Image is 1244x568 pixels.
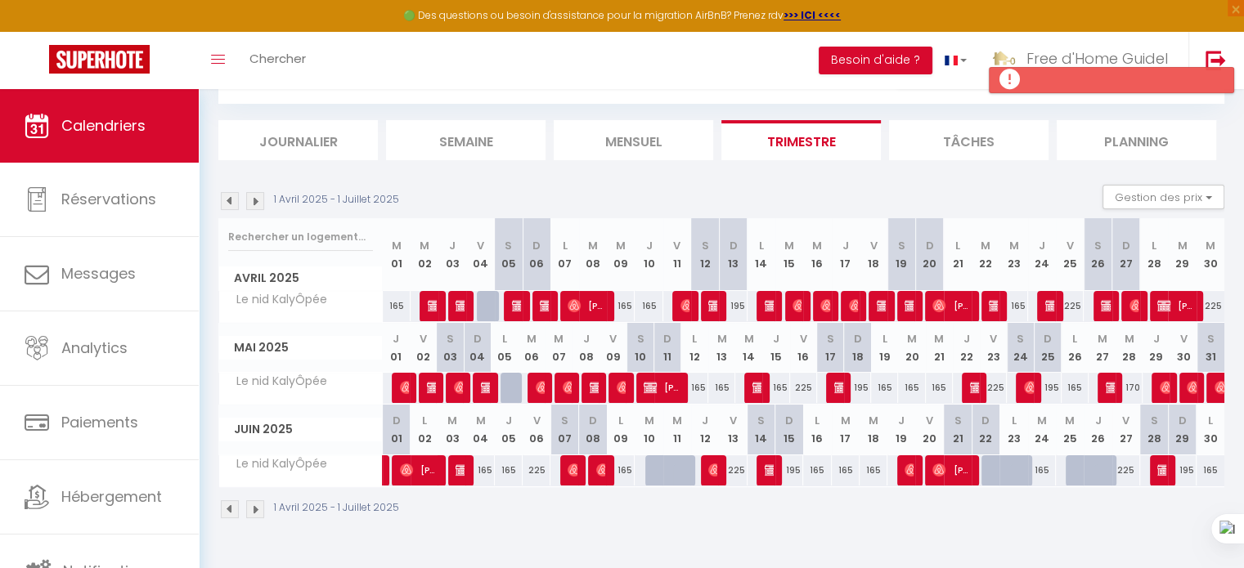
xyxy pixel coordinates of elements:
span: [PERSON_NAME] [617,372,626,403]
span: [PERSON_NAME] [540,290,549,321]
th: 22 [972,218,999,291]
abbr: V [990,331,997,347]
abbr: V [1122,413,1129,428]
th: 18 [860,405,887,454]
abbr: V [1179,331,1187,347]
abbr: V [673,238,680,253]
span: Hébergement [61,486,162,507]
th: 17 [832,405,860,454]
span: Le nid KalyÔpée [222,373,331,391]
th: 29 [1143,323,1170,373]
abbr: M [744,331,754,347]
div: 225 [790,373,817,403]
div: 165 [999,291,1027,321]
abbr: D [1178,413,1186,428]
li: Mensuel [554,120,713,160]
th: 05 [491,323,518,373]
abbr: V [730,413,737,428]
span: [PERSON_NAME] [568,290,604,321]
th: 15 [775,405,803,454]
th: 05 [495,405,523,454]
th: 14 [735,323,762,373]
abbr: J [963,331,969,347]
div: 225 [1056,291,1084,321]
div: 165 [926,373,953,403]
th: 25 [1056,218,1084,291]
a: [PERSON_NAME] [383,455,391,486]
abbr: D [474,331,482,347]
abbr: J [393,331,399,347]
th: 20 [915,405,943,454]
span: [PERSON_NAME] [568,454,577,485]
abbr: M [1177,238,1187,253]
span: Paiements [61,412,138,432]
th: 26 [1084,405,1112,454]
th: 09 [600,323,626,373]
th: 10 [635,218,662,291]
abbr: V [1067,238,1074,253]
th: 17 [832,218,860,291]
abbr: L [422,413,427,428]
th: 21 [944,218,972,291]
div: 165 [495,455,523,485]
th: 30 [1197,218,1224,291]
span: [PERSON_NAME] [454,372,463,403]
li: Trimestre [721,120,881,160]
abbr: M [981,238,990,253]
abbr: S [898,238,905,253]
span: [PERSON_NAME] [765,290,774,321]
abbr: M [717,331,727,347]
span: Réservations [61,189,156,209]
th: 10 [635,405,662,454]
abbr: J [1094,413,1101,428]
span: Juin 2025 [219,418,382,441]
img: logout [1206,50,1226,70]
span: [PERSON_NAME] [536,372,545,403]
th: 24 [1028,405,1056,454]
abbr: S [757,413,765,428]
abbr: J [1153,331,1160,347]
span: [PERSON_NAME] [1157,290,1194,321]
th: 23 [999,218,1027,291]
li: Journalier [218,120,378,160]
p: 1 Avril 2025 - 1 Juillet 2025 [274,500,399,516]
div: 165 [1197,455,1224,485]
span: [PERSON_NAME] [970,372,979,403]
th: 08 [579,218,607,291]
div: 165 [871,373,898,403]
th: 15 [762,323,789,373]
div: 165 [607,455,635,485]
abbr: S [954,413,961,428]
th: 19 [887,218,915,291]
span: [PERSON_NAME] [512,290,521,321]
abbr: M [588,238,598,253]
abbr: D [729,238,737,253]
span: Galliard Chloe [905,290,914,321]
th: 25 [1056,405,1084,454]
th: 06 [519,323,546,373]
abbr: L [1208,413,1213,428]
span: Clémence Le Put [1024,372,1033,403]
th: 24 [1007,323,1034,373]
span: [PERSON_NAME] [905,454,914,485]
div: 225 [1112,455,1140,485]
abbr: V [477,238,484,253]
th: 11 [663,218,691,291]
th: 07 [550,218,578,291]
abbr: J [898,413,905,428]
abbr: L [563,238,568,253]
abbr: L [759,238,764,253]
th: 20 [898,323,925,373]
abbr: L [502,331,507,347]
th: 10 [626,323,653,373]
abbr: S [1017,331,1024,347]
th: 23 [980,323,1007,373]
th: 28 [1116,323,1143,373]
span: [PERSON_NAME] [1101,290,1110,321]
span: Free d'Home Guidel [1026,48,1168,69]
div: 165 [635,291,662,321]
th: 01 [383,218,411,291]
span: [PERSON_NAME] [1045,290,1054,321]
span: [PERSON_NAME] [1157,454,1166,485]
th: 23 [999,405,1027,454]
